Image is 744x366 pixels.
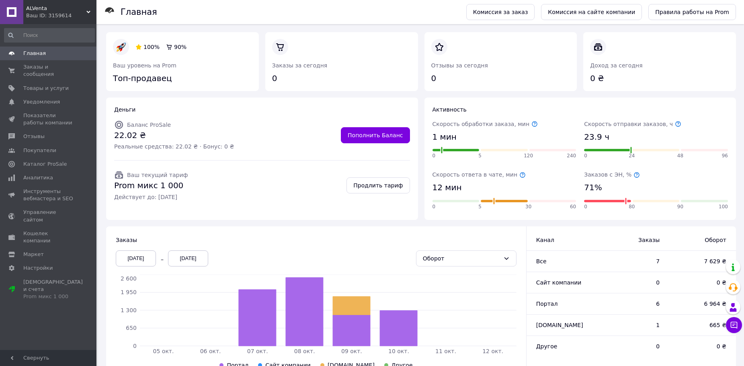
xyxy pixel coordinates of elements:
[174,44,187,50] span: 90%
[133,343,137,349] tspan: 0
[584,121,681,127] span: Скорость отправки заказов, ч
[676,342,726,350] span: 0 ₴
[432,152,436,159] span: 0
[23,98,60,106] span: Уведомления
[116,237,137,243] span: Заказы
[114,142,234,150] span: Реальные средства: 22.02 ₴ · Бонус: 0 ₴
[567,152,576,159] span: 240
[584,171,639,178] span: Заказов с ЭН, %
[114,180,188,191] span: Prom микс 1 000
[606,321,660,329] span: 1
[629,152,635,159] span: 24
[168,250,208,266] div: [DATE]
[200,348,221,354] tspan: 06 окт.
[525,203,531,210] span: 30
[143,44,160,50] span: 100%
[116,250,156,266] div: [DATE]
[23,188,74,202] span: Инструменты вебмастера и SEO
[606,279,660,287] span: 0
[570,203,576,210] span: 60
[677,203,683,210] span: 90
[648,4,736,20] a: Правила работы на Prom
[432,121,538,127] span: Скорость обработки заказа, мин
[584,203,587,210] span: 0
[432,182,462,193] span: 12 мин
[341,127,410,143] a: Пополнить Баланс
[127,122,171,128] span: Баланс ProSale
[536,343,557,350] span: Другое
[23,133,45,140] span: Отзывы
[584,182,602,193] span: 71%
[23,279,83,301] span: [DEMOGRAPHIC_DATA] и счета
[536,279,582,286] span: Сайт компании
[536,301,558,307] span: Портал
[114,106,135,113] span: Деньги
[126,325,137,331] tspan: 650
[23,251,44,258] span: Маркет
[482,348,503,354] tspan: 12 окт.
[478,203,482,210] span: 5
[121,275,137,282] tspan: 2 600
[432,106,467,113] span: Активность
[432,203,436,210] span: 0
[4,28,95,43] input: Поиск
[247,348,268,354] tspan: 07 окт.
[536,322,583,328] span: [DOMAIN_NAME]
[23,50,46,57] span: Главная
[127,172,188,178] span: Ваш текущий тариф
[23,293,83,300] div: Prom микс 1 000
[541,4,642,20] a: Комиссия на сайте компании
[23,174,53,181] span: Аналитика
[23,230,74,244] span: Кошелек компании
[676,321,726,329] span: 665 ₴
[606,236,660,244] span: Заказы
[432,171,526,178] span: Скорость ответа в чате, мин
[722,152,728,159] span: 96
[23,85,69,92] span: Товары и услуги
[435,348,456,354] tspan: 11 окт.
[294,348,315,354] tspan: 08 окт.
[26,12,96,19] div: Ваш ID: 3159614
[121,307,137,313] tspan: 1 300
[606,257,660,265] span: 7
[584,131,609,143] span: 23.9 ч
[606,300,660,308] span: 6
[23,161,67,168] span: Каталог ProSale
[726,317,742,333] button: Чат с покупателем
[388,348,409,354] tspan: 10 окт.
[23,209,74,223] span: Управление сайтом
[23,63,74,78] span: Заказы и сообщения
[719,203,728,210] span: 100
[432,131,457,143] span: 1 мин
[121,289,137,295] tspan: 1 950
[114,130,234,141] span: 22.02 ₴
[23,147,56,154] span: Покупатели
[466,4,535,20] a: Комиссия за заказ
[629,203,635,210] span: 80
[23,112,74,126] span: Показатели работы компании
[121,7,157,17] h1: Главная
[153,348,174,354] tspan: 05 окт.
[676,236,726,244] span: Оборот
[676,279,726,287] span: 0 ₴
[524,152,533,159] span: 120
[23,264,53,272] span: Настройки
[584,152,587,159] span: 0
[676,300,726,308] span: 6 964 ₴
[346,177,410,193] a: Продлить тариф
[478,152,482,159] span: 5
[536,258,547,264] span: Все
[423,254,500,263] div: Оборот
[114,193,188,201] span: Действует до: [DATE]
[341,348,362,354] tspan: 09 окт.
[606,342,660,350] span: 0
[536,237,554,243] span: Канал
[26,5,86,12] span: ALVenta
[676,257,726,265] span: 7 629 ₴
[677,152,683,159] span: 48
